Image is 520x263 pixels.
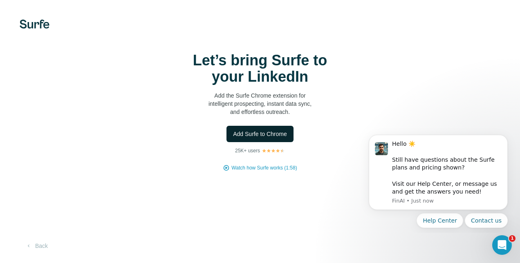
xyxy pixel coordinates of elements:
[233,130,287,138] span: Add Surfe to Chrome
[262,148,285,153] img: Rating Stars
[178,52,342,85] h1: Let’s bring Surfe to your LinkedIn
[178,91,342,116] p: Add the Surfe Chrome extension for intelligent prospecting, instant data sync, and effortless out...
[20,238,54,253] button: Back
[356,128,520,233] iframe: Intercom notifications message
[492,235,512,255] iframe: Intercom live chat
[231,164,297,172] button: Watch how Surfe works (1:58)
[509,235,516,242] span: 1
[20,20,49,29] img: Surfe's logo
[226,126,294,142] button: Add Surfe to Chrome
[235,147,260,154] p: 25K+ users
